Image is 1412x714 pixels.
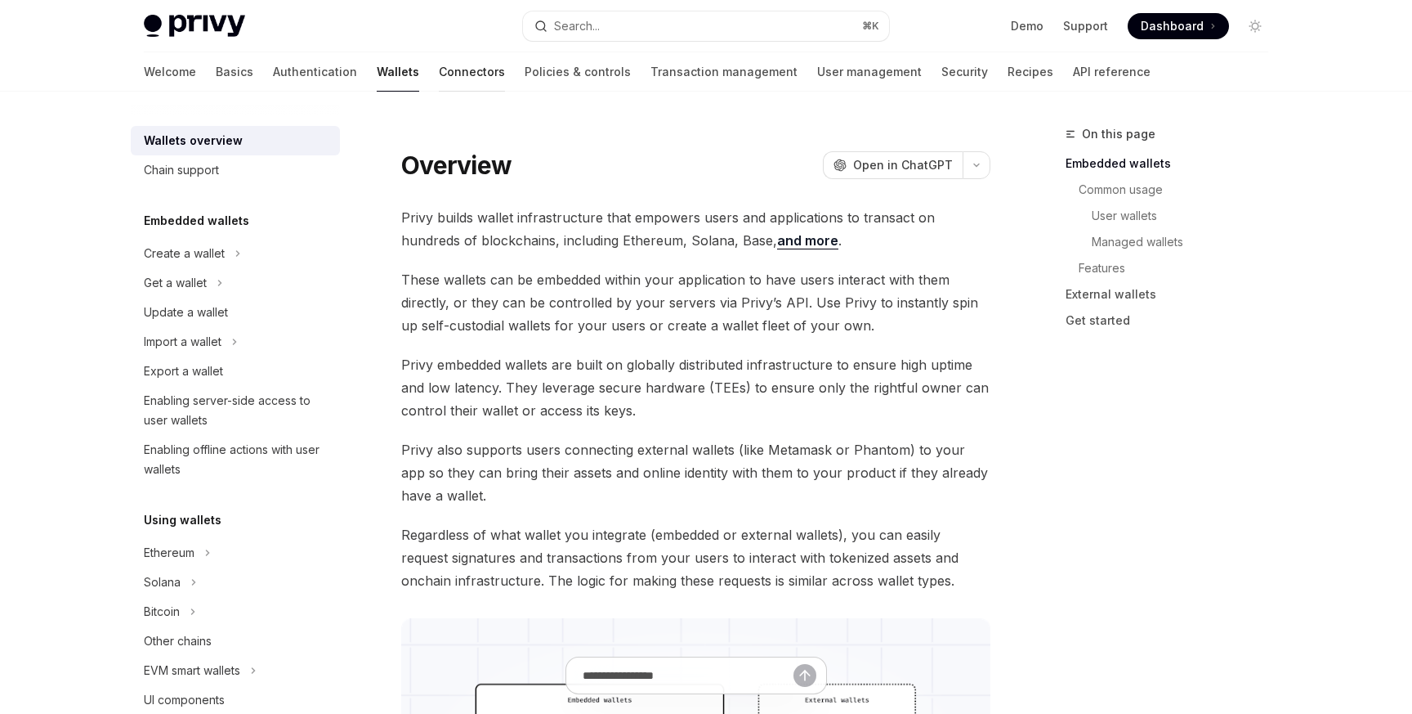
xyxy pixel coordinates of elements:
a: Security [941,52,988,92]
div: UI components [144,690,225,710]
button: Import a wallet [131,327,340,357]
button: Toggle dark mode [1242,13,1268,39]
h1: Overview [401,150,512,180]
div: Enabling server-side access to user wallets [144,391,330,430]
a: User wallets [1066,203,1281,229]
span: Open in ChatGPT [853,157,953,173]
a: User management [817,52,922,92]
span: ⌘ K [862,20,879,33]
a: Other chains [131,626,340,656]
a: Policies & controls [525,52,631,92]
span: Dashboard [1141,18,1204,34]
div: Other chains [144,631,212,651]
button: Solana [131,568,340,597]
div: Chain support [144,160,219,180]
a: Authentication [273,52,357,92]
div: Import a wallet [144,332,221,352]
a: Wallets [377,52,419,92]
h5: Embedded wallets [144,211,249,231]
a: Embedded wallets [1066,150,1281,177]
div: Enabling offline actions with user wallets [144,440,330,479]
div: Wallets overview [144,131,243,150]
a: Transaction management [650,52,798,92]
a: Welcome [144,52,196,92]
div: Search... [554,16,600,36]
a: Connectors [439,52,505,92]
span: Privy builds wallet infrastructure that empowers users and applications to transact on hundreds o... [401,206,990,252]
div: Solana [144,573,181,592]
a: Wallets overview [131,126,340,155]
div: Get a wallet [144,273,207,293]
h5: Using wallets [144,510,221,530]
a: Get started [1066,308,1281,334]
span: Regardless of what wallet you integrate (embedded or external wallets), you can easily request si... [401,523,990,592]
button: Get a wallet [131,268,340,298]
div: Update a wallet [144,303,228,322]
button: Search...⌘K [523,11,889,41]
span: Privy embedded wallets are built on globally distributed infrastructure to ensure high uptime and... [401,353,990,422]
a: Features [1066,255,1281,281]
a: Recipes [1008,52,1053,92]
button: Bitcoin [131,597,340,626]
a: Dashboard [1128,13,1229,39]
a: Demo [1011,18,1043,34]
a: Export a wallet [131,357,340,386]
div: Bitcoin [144,602,180,622]
button: Ethereum [131,538,340,568]
a: Enabling offline actions with user wallets [131,435,340,484]
button: Send message [793,664,816,687]
button: Open in ChatGPT [823,151,963,179]
span: Privy also supports users connecting external wallets (like Metamask or Phantom) to your app so t... [401,438,990,507]
input: Ask a question... [583,658,793,694]
button: Create a wallet [131,239,340,268]
span: These wallets can be embedded within your application to have users interact with them directly, ... [401,268,990,337]
a: Chain support [131,155,340,185]
div: Ethereum [144,543,194,563]
div: EVM smart wallets [144,661,240,680]
button: EVM smart wallets [131,656,340,685]
a: Common usage [1066,177,1281,203]
a: Support [1063,18,1108,34]
div: Create a wallet [144,244,225,263]
a: API reference [1073,52,1151,92]
a: Managed wallets [1066,229,1281,255]
span: On this page [1082,124,1155,144]
div: Export a wallet [144,361,223,381]
a: Basics [216,52,253,92]
a: Update a wallet [131,298,340,327]
a: Enabling server-side access to user wallets [131,386,340,435]
a: and more [777,232,838,249]
a: External wallets [1066,281,1281,308]
img: light logo [144,15,245,38]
